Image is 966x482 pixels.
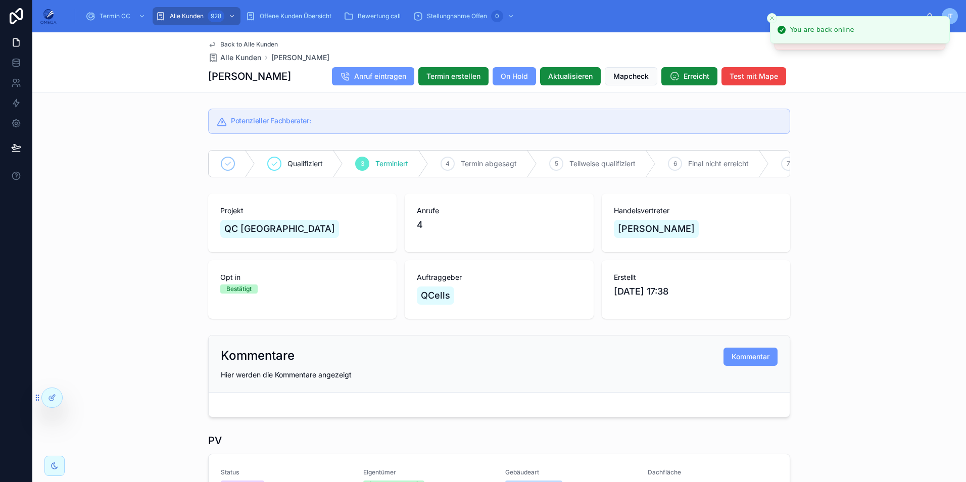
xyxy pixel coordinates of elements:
[220,53,261,63] span: Alle Kunden
[618,222,695,236] span: [PERSON_NAME]
[221,370,352,379] span: Hier werden die Kommentare angezeigt
[226,284,252,294] div: Bestätigt
[421,288,450,303] span: QCells
[271,53,329,63] a: [PERSON_NAME]
[410,7,519,25] a: Stellungnahme Offen0
[358,12,401,20] span: Bewertung call
[220,40,278,49] span: Back to Alle Kunden
[787,160,790,168] span: 7
[661,67,717,85] button: Erreicht
[153,7,240,25] a: Alle Kunden928
[491,10,503,22] div: 0
[540,67,601,85] button: Aktualisieren
[605,67,657,85] button: Mapcheck
[243,7,339,25] a: Offene Kunden Übersicht
[501,71,528,81] span: On Hold
[555,160,558,168] span: 5
[417,218,423,232] span: 4
[40,8,57,24] img: App logo
[361,160,364,168] span: 3
[231,117,782,124] h5: Potenzieller Fachberater:
[648,468,778,476] span: Dachfläche
[224,222,335,236] span: QC [GEOGRAPHIC_DATA]
[614,272,778,282] span: Erstellt
[332,67,414,85] button: Anruf eintragen
[569,159,636,169] span: Teilweise qualifiziert
[427,12,487,20] span: Stellungnahme Offen
[354,71,406,81] span: Anruf eintragen
[220,206,384,216] span: Projekt
[790,25,854,35] div: You are back online
[947,12,953,20] span: IT
[426,71,480,81] span: Termin erstellen
[170,12,204,20] span: Alle Kunden
[688,159,749,169] span: Final nicht erreicht
[221,468,351,476] span: Status
[673,160,677,168] span: 6
[723,348,778,366] button: Kommentar
[732,352,769,362] span: Kommentar
[208,10,224,22] div: 928
[375,159,408,169] span: Terminiert
[505,468,636,476] span: Gebäudeart
[341,7,408,25] a: Bewertung call
[208,433,222,448] h1: PV
[548,71,593,81] span: Aktualisieren
[208,40,278,49] a: Back to Alle Kunden
[221,348,295,364] h2: Kommentare
[220,272,384,282] span: Opt in
[363,468,494,476] span: EIgentümer
[461,159,517,169] span: Termin abgesagt
[614,206,778,216] span: Handelsvertreter
[446,160,450,168] span: 4
[82,7,151,25] a: Termin CC
[100,12,130,20] span: Termin CC
[287,159,323,169] span: Qualifiziert
[417,206,581,216] span: Anrufe
[730,71,778,81] span: Test mit Mape
[684,71,709,81] span: Erreicht
[767,13,777,23] button: Close toast
[493,67,536,85] button: On Hold
[721,67,786,85] button: Test mit Mape
[208,53,261,63] a: Alle Kunden
[613,71,649,81] span: Mapcheck
[614,284,778,299] span: [DATE] 17:38
[260,12,331,20] span: Offene Kunden Übersicht
[208,69,291,83] h1: [PERSON_NAME]
[418,67,489,85] button: Termin erstellen
[417,272,581,282] span: Auftraggeber
[65,5,926,27] div: scrollable content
